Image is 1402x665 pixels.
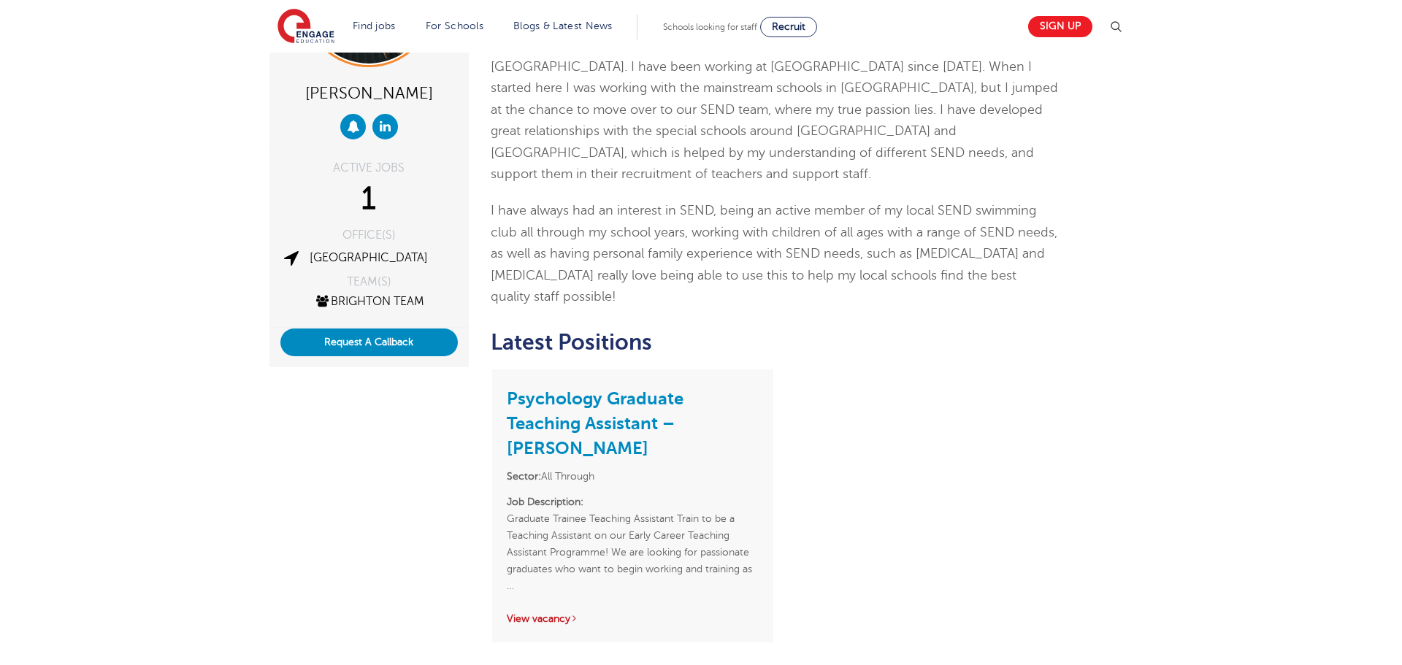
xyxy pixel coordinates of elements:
strong: Sector: [507,471,541,482]
div: 1 [280,181,458,218]
div: ACTIVE JOBS [280,162,458,174]
p: I have always had an interest in SEND, being an active member of my local SEND swimming club all ... [491,200,1060,308]
span: Recruit [772,21,805,32]
p: Graduate Trainee Teaching Assistant Train to be a Teaching Assistant on our Early Career Teaching... [507,493,759,594]
a: Psychology Graduate Teaching Assistant – [PERSON_NAME] [507,388,683,458]
h2: Latest Positions [491,330,1060,355]
a: Find jobs [353,20,396,31]
div: [PERSON_NAME] [280,78,458,107]
a: View vacancy [507,613,578,624]
a: Sign up [1028,16,1092,37]
a: For Schools [426,20,483,31]
p: Hi, I’m [PERSON_NAME] and I am the SEND Consultant for [GEOGRAPHIC_DATA] and [GEOGRAPHIC_DATA]. I... [491,34,1060,185]
strong: Job Description: [507,496,583,507]
div: OFFICE(S) [280,229,458,241]
img: Engage Education [277,9,334,45]
li: All Through [507,468,759,485]
a: Brighton Team [314,295,424,308]
a: Recruit [760,17,817,37]
span: Schools looking for staff [663,22,757,32]
a: [GEOGRAPHIC_DATA] [310,251,428,264]
div: TEAM(S) [280,276,458,288]
button: Request A Callback [280,328,458,356]
a: Blogs & Latest News [513,20,613,31]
